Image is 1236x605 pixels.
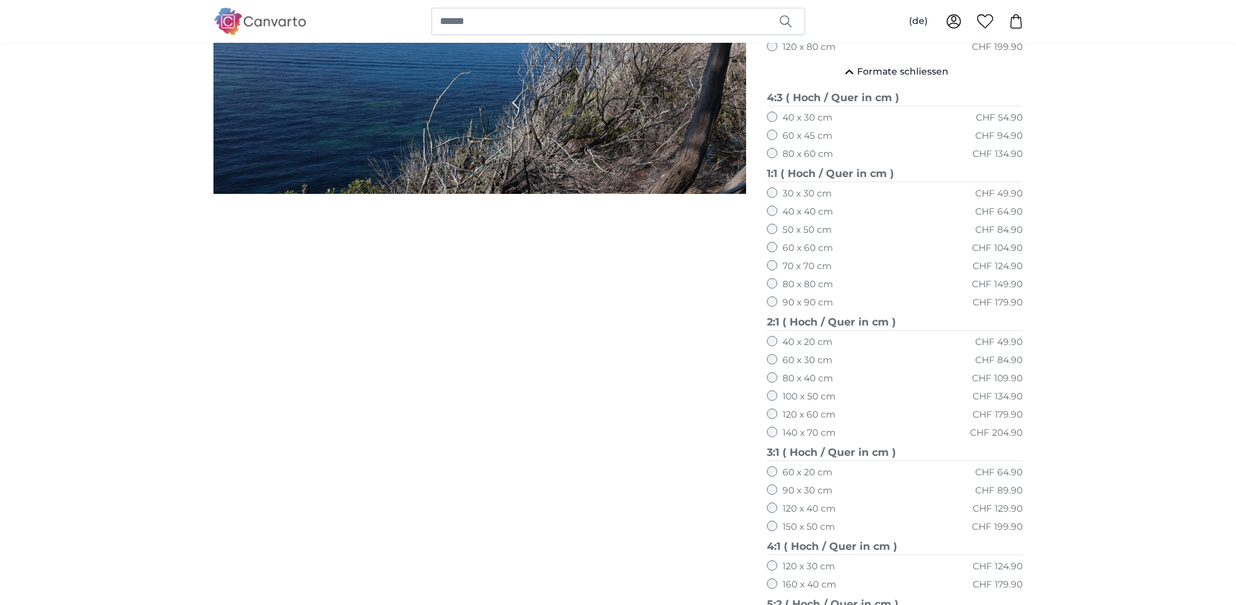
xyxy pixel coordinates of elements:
legend: 1:1 ( Hoch / Quer in cm ) [767,166,1023,182]
div: CHF 54.90 [976,112,1023,125]
label: 90 x 90 cm [782,296,833,309]
label: 120 x 40 cm [782,503,836,516]
img: Canvarto [213,8,307,34]
label: 120 x 80 cm [782,41,836,54]
label: 60 x 60 cm [782,242,833,255]
button: Formate schliessen [767,59,1023,85]
div: CHF 94.90 [975,130,1023,143]
button: (de) [899,10,938,33]
label: 50 x 50 cm [782,224,832,237]
label: 80 x 80 cm [782,278,833,291]
div: CHF 109.90 [972,372,1023,385]
label: 40 x 20 cm [782,336,832,349]
legend: 4:3 ( Hoch / Quer in cm ) [767,90,1023,106]
label: 70 x 70 cm [782,260,832,273]
div: CHF 84.90 [975,224,1023,237]
label: 100 x 50 cm [782,390,836,403]
label: 120 x 60 cm [782,409,836,421]
div: CHF 49.90 [975,187,1023,200]
div: CHF 64.90 [975,466,1023,479]
div: CHF 179.90 [973,578,1023,591]
div: CHF 129.90 [973,503,1023,516]
label: 40 x 30 cm [782,112,832,125]
label: 60 x 20 cm [782,466,832,479]
div: CHF 149.90 [972,278,1023,291]
label: 60 x 30 cm [782,354,832,367]
div: CHF 104.90 [972,242,1023,255]
div: CHF 124.90 [973,260,1023,273]
div: CHF 199.90 [972,41,1023,54]
label: 90 x 30 cm [782,484,832,497]
div: CHF 134.90 [973,148,1023,161]
div: CHF 124.90 [973,560,1023,573]
label: 140 x 70 cm [782,427,836,440]
label: 30 x 30 cm [782,187,832,200]
legend: 3:1 ( Hoch / Quer in cm ) [767,445,1023,461]
label: 40 x 40 cm [782,206,833,219]
legend: 2:1 ( Hoch / Quer in cm ) [767,314,1023,331]
div: CHF 49.90 [975,336,1023,349]
div: CHF 84.90 [975,354,1023,367]
div: CHF 134.90 [973,390,1023,403]
label: 80 x 60 cm [782,148,833,161]
label: 150 x 50 cm [782,521,835,534]
div: CHF 64.90 [975,206,1023,219]
label: 80 x 40 cm [782,372,833,385]
div: CHF 199.90 [972,521,1023,534]
label: 160 x 40 cm [782,578,836,591]
div: CHF 179.90 [973,296,1023,309]
span: Formate schliessen [857,65,949,78]
legend: 4:1 ( Hoch / Quer in cm ) [767,539,1023,555]
div: CHF 89.90 [975,484,1023,497]
div: CHF 204.90 [970,427,1023,440]
label: 120 x 30 cm [782,560,835,573]
div: CHF 179.90 [973,409,1023,421]
label: 60 x 45 cm [782,130,832,143]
